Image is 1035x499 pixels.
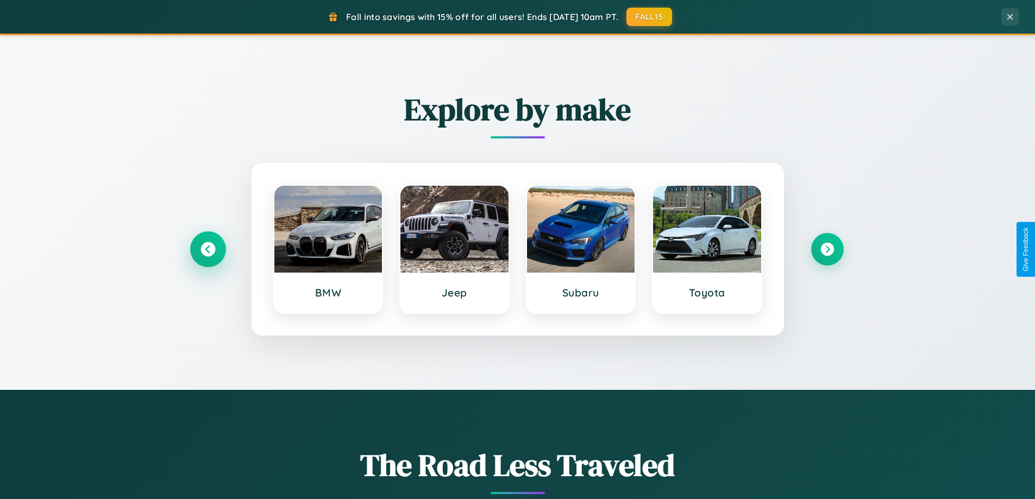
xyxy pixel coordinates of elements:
[192,444,844,486] h1: The Road Less Traveled
[285,286,372,299] h3: BMW
[626,8,672,26] button: FALL15
[346,11,618,22] span: Fall into savings with 15% off for all users! Ends [DATE] 10am PT.
[664,286,750,299] h3: Toyota
[1022,228,1030,271] div: Give Feedback
[538,286,624,299] h3: Subaru
[192,89,844,130] h2: Explore by make
[411,286,498,299] h3: Jeep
